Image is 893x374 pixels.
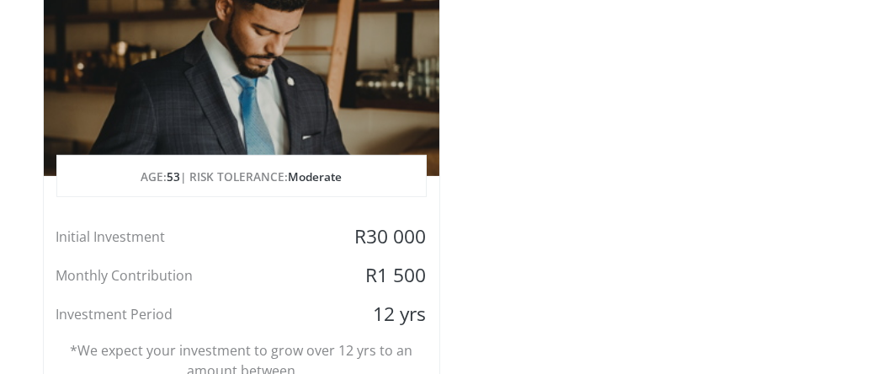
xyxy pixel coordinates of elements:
[44,263,307,288] div: Monthly Contribution
[57,156,426,198] p: AGE: | RISK TOLERANCE:
[307,224,439,249] div: R30 000
[307,302,439,327] div: 12 yrs
[307,263,439,288] div: R1 500
[167,168,180,184] span: 53
[44,224,307,249] div: Initial Investment
[288,168,342,184] span: Moderate
[44,302,307,327] div: Investment Period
